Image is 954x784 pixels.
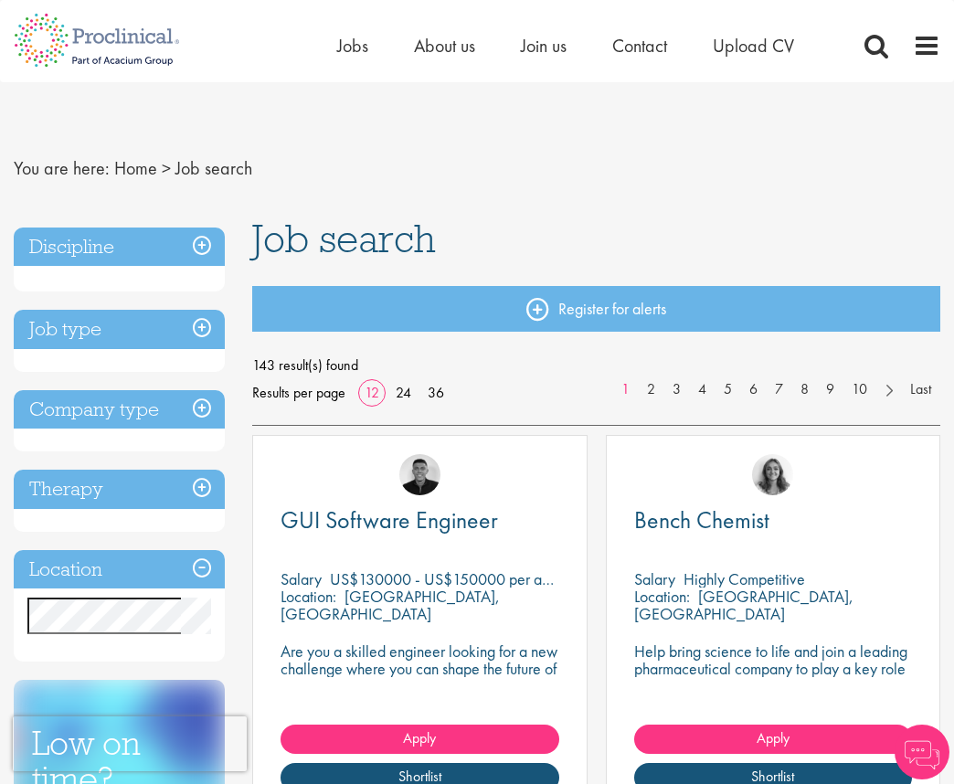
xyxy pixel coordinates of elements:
[162,156,171,180] span: >
[414,34,475,58] a: About us
[175,156,252,180] span: Job search
[252,379,345,407] span: Results per page
[281,586,500,624] p: [GEOGRAPHIC_DATA], [GEOGRAPHIC_DATA]
[337,34,368,58] a: Jobs
[901,379,940,400] a: Last
[634,642,913,712] p: Help bring science to life and join a leading pharmaceutical company to play a key role in delive...
[521,34,567,58] a: Join us
[114,156,157,180] a: breadcrumb link
[252,214,436,263] span: Job search
[281,509,559,532] a: GUI Software Engineer
[684,568,805,589] p: Highly Competitive
[14,550,225,589] h3: Location
[281,725,559,754] a: Apply
[421,383,450,402] a: 36
[252,352,940,379] span: 143 result(s) found
[399,454,440,495] img: Christian Andersen
[634,586,690,607] span: Location:
[20,271,29,299] span: +
[634,509,913,532] a: Bench Chemist
[817,379,843,400] a: 9
[634,725,913,754] a: Apply
[281,586,336,607] span: Location:
[14,156,110,180] span: You are here:
[13,716,247,771] iframe: reCAPTCHA
[634,504,769,535] span: Bench Chemist
[14,390,225,429] h3: Company type
[713,34,794,58] a: Upload CV
[689,379,715,400] a: 4
[281,568,322,589] span: Salary
[330,568,575,589] p: US$130000 - US$150000 per annum
[403,728,436,747] span: Apply
[612,34,667,58] a: Contact
[752,454,793,495] img: Jackie Cerchio
[252,286,940,332] a: Register for alerts
[740,379,767,400] a: 6
[638,379,664,400] a: 2
[281,504,498,535] span: GUI Software Engineer
[895,725,949,779] img: Chatbot
[612,379,639,400] a: 1
[281,642,559,694] p: Are you a skilled engineer looking for a new challenge where you can shape the future of healthca...
[358,383,386,402] a: 12
[715,379,741,400] a: 5
[634,568,675,589] span: Salary
[14,310,225,349] h3: Job type
[791,379,818,400] a: 8
[14,470,225,509] h3: Therapy
[843,379,876,400] a: 10
[663,379,690,400] a: 3
[389,383,418,402] a: 24
[757,728,790,747] span: Apply
[14,228,225,267] h3: Discipline
[766,379,792,400] a: 7
[634,586,853,624] p: [GEOGRAPHIC_DATA], [GEOGRAPHIC_DATA]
